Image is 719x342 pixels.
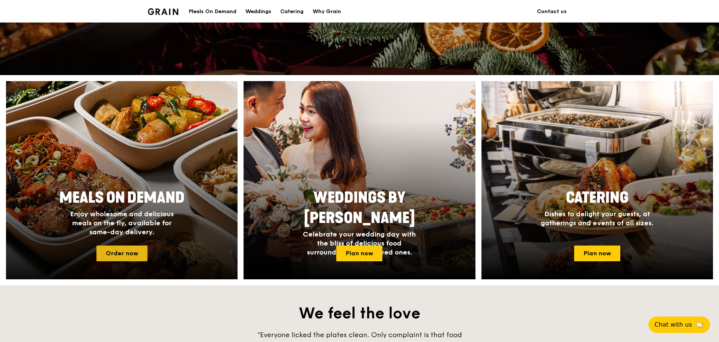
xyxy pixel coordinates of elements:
[241,0,276,23] a: Weddings
[304,189,415,227] span: Weddings by [PERSON_NAME]
[695,320,704,329] span: 🦙
[6,81,238,279] a: Meals On DemandEnjoy wholesome and delicious meals on the fly, available for same-day delivery.Or...
[648,316,710,333] button: Chat with us🦙
[313,0,341,23] div: Why Grain
[70,210,174,236] span: Enjoy wholesome and delicious meals on the fly, available for same-day delivery.
[303,230,416,256] span: Celebrate your wedding day with the bliss of delicious food surrounded by your loved ones.
[308,0,346,23] a: Why Grain
[574,246,620,261] a: Plan now
[244,81,475,279] img: weddings-card.4f3003b8.jpg
[148,8,178,15] img: Grain
[481,81,713,279] a: CateringDishes to delight your guests, at gatherings and events of all sizes.Plan now
[654,320,692,329] span: Chat with us
[336,246,382,261] a: Plan now
[244,81,475,279] a: Weddings by [PERSON_NAME]Celebrate your wedding day with the bliss of delicious food surrounded b...
[481,81,713,279] img: catering-card.e1cfaf3e.jpg
[245,0,271,23] div: Weddings
[541,210,653,227] span: Dishes to delight your guests, at gatherings and events of all sizes.
[532,0,571,23] a: Contact us
[276,0,308,23] a: Catering
[566,189,629,207] span: Catering
[96,246,147,261] a: Order now
[280,0,304,23] div: Catering
[59,189,185,207] span: Meals On Demand
[189,0,236,23] div: Meals On Demand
